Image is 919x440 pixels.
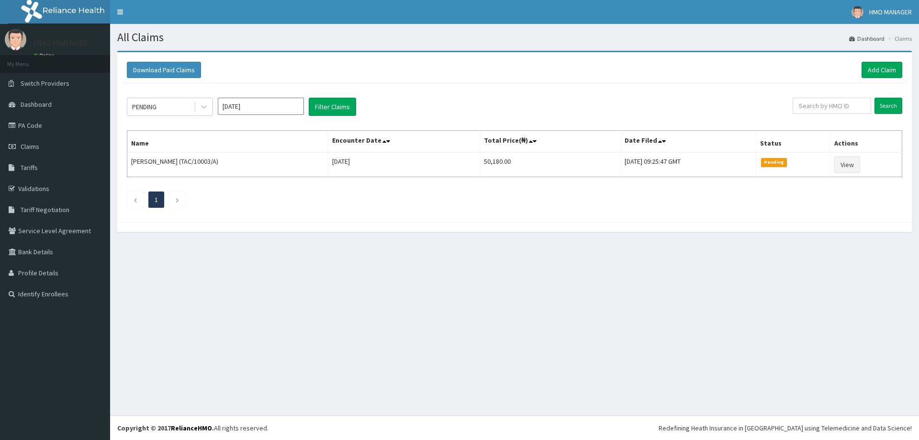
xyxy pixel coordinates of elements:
img: User Image [5,29,26,50]
input: Select Month and Year [218,98,304,115]
footer: All rights reserved. [110,416,919,440]
p: HMO MANAGER [34,39,88,47]
th: Total Price(₦) [480,131,621,153]
th: Status [756,131,830,153]
span: Tariff Negotiation [21,205,69,214]
th: Encounter Date [328,131,480,153]
td: 50,180.00 [480,152,621,177]
th: Actions [830,131,902,153]
a: Dashboard [849,34,885,43]
a: Online [34,52,56,59]
td: [DATE] [328,152,480,177]
th: Name [127,131,328,153]
span: Dashboard [21,100,52,109]
th: Date Filed [620,131,756,153]
h1: All Claims [117,31,912,44]
div: Redefining Heath Insurance in [GEOGRAPHIC_DATA] using Telemedicine and Data Science! [659,423,912,433]
td: [PERSON_NAME] (TAC/10003/A) [127,152,328,177]
input: Search by HMO ID [793,98,871,114]
div: PENDING [132,102,157,112]
strong: Copyright © 2017 . [117,424,214,432]
span: HMO MANAGER [869,8,912,16]
a: Next page [175,195,179,204]
input: Search [874,98,902,114]
td: [DATE] 09:25:47 GMT [620,152,756,177]
button: Filter Claims [309,98,356,116]
span: Claims [21,142,39,151]
button: Download Paid Claims [127,62,201,78]
span: Pending [761,158,787,167]
a: RelianceHMO [171,424,212,432]
a: Page 1 is your current page [155,195,158,204]
span: Tariffs [21,163,38,172]
img: User Image [852,6,863,18]
a: Previous page [133,195,137,204]
span: Switch Providers [21,79,69,88]
li: Claims [885,34,912,43]
a: Add Claim [862,62,902,78]
a: View [834,157,860,173]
